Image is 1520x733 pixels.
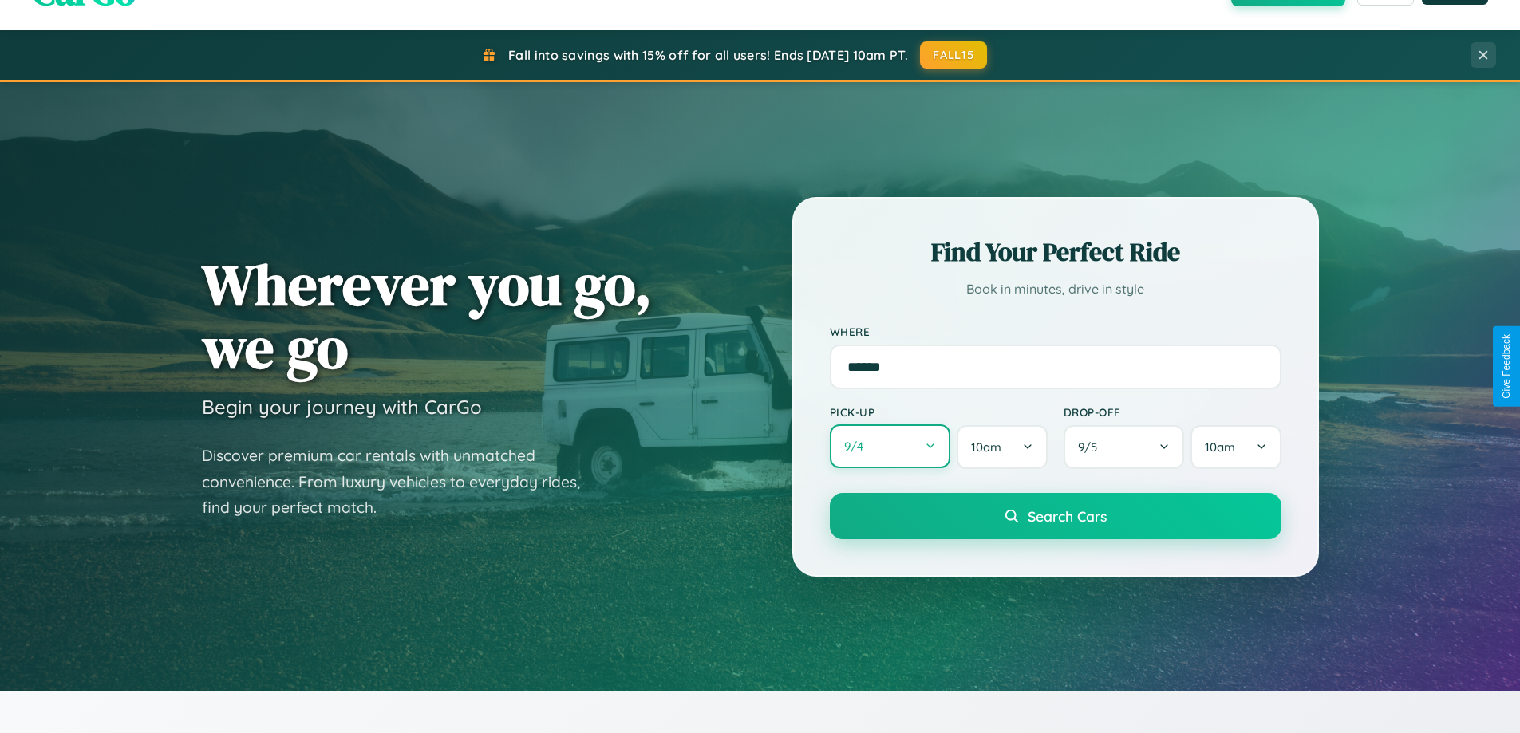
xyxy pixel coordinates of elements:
span: Search Cars [1028,507,1107,525]
span: 10am [1205,439,1235,455]
label: Where [830,325,1281,338]
span: 9 / 5 [1078,439,1105,455]
p: Book in minutes, drive in style [830,278,1281,301]
p: Discover premium car rentals with unmatched convenience. From luxury vehicles to everyday rides, ... [202,443,601,521]
span: 10am [971,439,1001,455]
span: 9 / 4 [844,439,871,454]
label: Drop-off [1064,405,1281,419]
span: Fall into savings with 15% off for all users! Ends [DATE] 10am PT. [508,47,908,63]
label: Pick-up [830,405,1048,419]
div: Give Feedback [1501,334,1512,399]
button: 9/4 [830,424,951,468]
h2: Find Your Perfect Ride [830,234,1281,270]
button: Search Cars [830,493,1281,539]
button: 9/5 [1064,425,1185,469]
h3: Begin your journey with CarGo [202,395,482,419]
button: 10am [1190,425,1281,469]
h1: Wherever you go, we go [202,253,652,379]
button: FALL15 [920,41,987,69]
button: 10am [957,425,1047,469]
